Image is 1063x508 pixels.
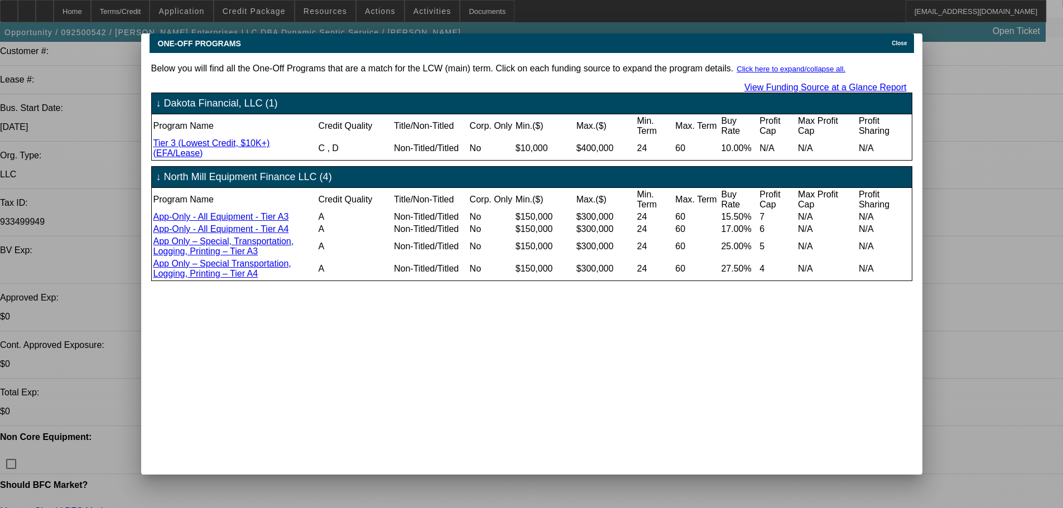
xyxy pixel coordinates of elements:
[318,115,392,137] td: Credit Quality
[318,143,325,153] span: C
[675,236,719,257] td: 60
[759,115,796,137] td: Profit Cap
[153,212,289,221] a: App-Only - All Equipment - Tier A3
[675,138,719,159] td: 60
[393,236,468,257] td: Non-Titled/Titled
[675,258,719,279] td: 60
[720,211,758,222] td: 15.50%
[576,138,636,159] td: $400,000
[515,224,575,235] td: $150,000
[156,171,161,183] span: ↓
[892,40,907,46] span: Close
[469,115,514,137] td: Corp. Only
[318,224,324,234] span: A
[797,258,857,279] td: N/A
[469,224,514,235] td: No
[393,224,468,235] td: Non-Titled/Titled
[759,224,796,235] td: 6
[515,138,575,159] td: $10,000
[153,189,317,210] td: Program Name
[515,258,575,279] td: $150,000
[720,189,758,210] td: Buy Rate
[393,258,468,279] td: Non-Titled/Titled
[332,143,339,153] span: D
[393,115,468,137] td: Title/Non-Titled
[797,138,857,159] td: N/A
[153,115,317,137] td: Program Name
[576,258,636,279] td: $300,000
[576,224,636,235] td: $300,000
[759,211,796,222] td: 7
[797,189,857,210] td: Max Profit Cap
[675,211,719,222] td: 60
[318,264,324,273] span: A
[576,189,636,210] td: Max.($)
[158,39,241,48] span: ONE-OFF PROGRAMS
[675,189,719,210] td: Max. Term
[515,189,575,210] td: Min.($)
[153,259,291,278] a: App Only – Special Transportation, Logging, Printing – Tier A4
[858,224,911,235] td: N/A
[164,98,278,109] span: Dakota Financial, LLC (1)
[469,211,514,222] td: No
[469,236,514,257] td: No
[759,189,796,210] td: Profit Cap
[858,236,911,257] td: N/A
[858,211,911,222] td: N/A
[318,241,324,251] span: A
[720,115,758,137] td: Buy Rate
[733,64,849,74] button: Click here to expand/collapse all.
[153,236,294,256] a: App Only – Special, Transportation, Logging, Printing – Tier A3
[576,236,636,257] td: $300,000
[153,138,270,158] a: Tier 3 (Lowest Credit, $10K+) (EFA/Lease)
[858,115,911,137] td: Profit Sharing
[469,138,514,159] td: No
[675,115,719,137] td: Max. Term
[637,211,674,222] td: 24
[393,189,468,210] td: Title/Non-Titled
[759,138,796,159] td: N/A
[164,171,332,183] span: North Mill Equipment Finance LLC (4)
[469,258,514,279] td: No
[720,236,758,257] td: 25.00%
[576,211,636,222] td: $300,000
[759,258,796,279] td: 4
[858,258,911,279] td: N/A
[515,115,575,137] td: Min.($)
[744,83,907,92] a: View Funding Source at a Glance Report
[637,258,674,279] td: 24
[393,211,468,222] td: Non-Titled/Titled
[637,236,674,257] td: 24
[797,115,857,137] td: Max Profit Cap
[327,143,329,153] span: ,
[759,236,796,257] td: 5
[797,224,857,235] td: N/A
[469,189,514,210] td: Corp. Only
[675,224,719,235] td: 60
[318,189,392,210] td: Credit Quality
[858,138,911,159] td: N/A
[515,236,575,257] td: $150,000
[720,224,758,235] td: 17.00%
[151,64,912,74] p: Below you will find all the One-Off Programs that are a match for the LCW (main) term. Click on e...
[797,211,857,222] td: N/A
[576,115,636,137] td: Max.($)
[515,211,575,222] td: $150,000
[637,115,674,137] td: Min. Term
[720,138,758,159] td: 10.00%
[637,138,674,159] td: 24
[720,258,758,279] td: 27.50%
[156,98,161,109] span: ↓
[318,212,324,221] span: A
[393,138,468,159] td: Non-Titled/Titled
[153,224,289,234] a: App-Only - All Equipment - Tier A4
[797,236,857,257] td: N/A
[858,189,911,210] td: Profit Sharing
[637,189,674,210] td: Min. Term
[637,224,674,235] td: 24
